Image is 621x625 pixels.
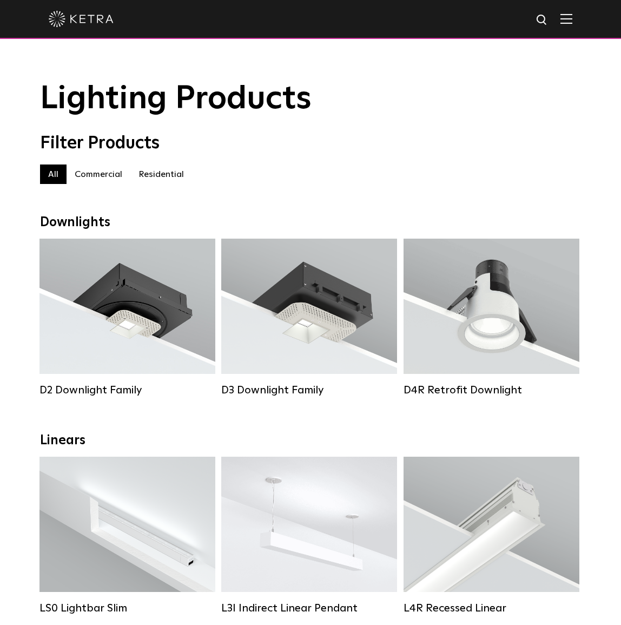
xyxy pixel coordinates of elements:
[404,457,579,615] a: L4R Recessed Linear Lumen Output:400 / 600 / 800 / 1000Colors:White / BlackControl:Lutron Clear C...
[221,239,397,397] a: D3 Downlight Family Lumen Output:700 / 900 / 1100Colors:White / Black / Silver / Bronze / Paintab...
[39,384,215,397] div: D2 Downlight Family
[404,239,579,397] a: D4R Retrofit Downlight Lumen Output:800Colors:White / BlackBeam Angles:15° / 25° / 40° / 60°Watta...
[221,384,397,397] div: D3 Downlight Family
[130,165,192,184] label: Residential
[404,384,579,397] div: D4R Retrofit Downlight
[560,14,572,24] img: Hamburger%20Nav.svg
[40,83,312,115] span: Lighting Products
[39,239,215,397] a: D2 Downlight Family Lumen Output:1200Colors:White / Black / Gloss Black / Silver / Bronze / Silve...
[39,602,215,615] div: LS0 Lightbar Slim
[67,165,130,184] label: Commercial
[40,133,581,154] div: Filter Products
[40,215,581,231] div: Downlights
[404,602,579,615] div: L4R Recessed Linear
[40,433,581,449] div: Linears
[221,457,397,615] a: L3I Indirect Linear Pendant Lumen Output:400 / 600 / 800 / 1000Housing Colors:White / BlackContro...
[40,165,67,184] label: All
[536,14,549,27] img: search icon
[49,11,114,27] img: ketra-logo-2019-white
[221,602,397,615] div: L3I Indirect Linear Pendant
[39,457,215,615] a: LS0 Lightbar Slim Lumen Output:200 / 350Colors:White / BlackControl:X96 Controller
